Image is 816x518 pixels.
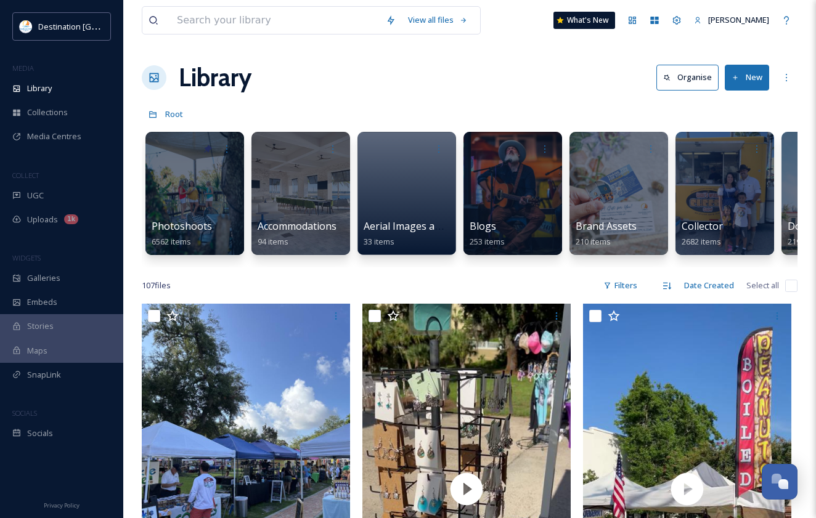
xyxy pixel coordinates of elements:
[746,280,779,291] span: Select all
[725,65,769,90] button: New
[27,131,81,142] span: Media Centres
[682,236,721,247] span: 2682 items
[12,171,39,180] span: COLLECT
[152,221,212,247] a: Photoshoots6562 items
[682,219,723,233] span: Collector
[64,214,78,224] div: 1k
[27,272,60,284] span: Galleries
[142,280,171,291] span: 107 file s
[27,190,44,201] span: UGC
[27,427,53,439] span: Socials
[12,63,34,73] span: MEDIA
[470,236,505,247] span: 253 items
[576,221,637,247] a: Brand Assets210 items
[682,221,723,247] a: Collector2682 items
[762,464,798,500] button: Open Chat
[258,221,337,247] a: Accommodations94 items
[27,214,58,225] span: Uploads
[708,14,769,25] span: [PERSON_NAME]
[470,221,505,247] a: Blogs253 items
[12,408,37,418] span: SOCIALS
[364,236,394,247] span: 33 items
[165,108,183,119] span: Root
[553,12,615,29] a: What's New
[364,219,475,233] span: Aerial Images and Video
[656,65,719,90] button: Organise
[27,369,61,381] span: SnapLink
[678,273,740,297] div: Date Created
[165,107,183,121] a: Root
[12,253,41,262] span: WIDGETS
[258,236,288,247] span: 94 items
[656,65,725,90] a: Organise
[27,296,57,308] span: Embeds
[171,7,380,34] input: Search your library
[258,219,337,233] span: Accommodations
[597,273,643,297] div: Filters
[152,219,212,233] span: Photoshoots
[179,59,251,96] a: Library
[470,219,496,233] span: Blogs
[152,236,191,247] span: 6562 items
[27,107,68,118] span: Collections
[402,8,474,32] a: View all files
[576,219,637,233] span: Brand Assets
[688,8,775,32] a: [PERSON_NAME]
[27,345,47,357] span: Maps
[20,20,32,33] img: download.png
[576,236,611,247] span: 210 items
[38,20,161,32] span: Destination [GEOGRAPHIC_DATA]
[364,221,475,247] a: Aerial Images and Video33 items
[44,501,80,509] span: Privacy Policy
[27,83,52,94] span: Library
[44,497,80,512] a: Privacy Policy
[27,320,54,332] span: Stories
